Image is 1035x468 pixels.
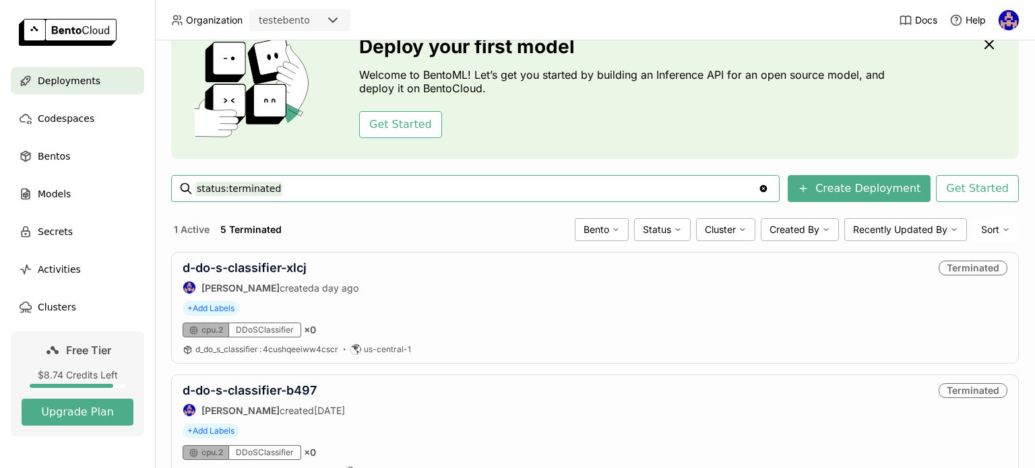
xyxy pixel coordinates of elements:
[584,224,609,236] span: Bento
[972,218,1019,241] div: Sort
[936,175,1019,202] button: Get Started
[11,331,144,436] a: Free Tier$8.74 Credits LeftUpgrade Plan
[19,19,117,46] img: logo
[359,111,442,138] button: Get Started
[999,10,1019,30] img: sidney santos
[304,446,316,459] span: × 0
[788,175,931,202] button: Create Deployment
[643,224,671,236] span: Status
[183,404,195,416] img: sidney santos
[183,383,317,397] a: d-do-s-classifier-b497
[229,445,301,460] div: DDoSClassifier
[11,180,144,207] a: Models
[38,224,73,240] span: Secrets
[183,424,239,438] span: +Add Labels
[770,224,819,236] span: Created By
[11,67,144,94] a: Deployments
[183,281,195,294] img: sidney santos
[218,221,284,238] button: 5 Terminated
[11,105,144,132] a: Codespaces
[11,256,144,283] a: Activities
[575,218,629,241] div: Bento
[761,218,839,241] div: Created By
[22,369,133,381] div: $8.74 Credits Left
[899,13,937,27] a: Docs
[11,294,144,321] a: Clusters
[259,13,310,27] div: testebento
[195,344,338,354] span: d_do_s_classifier 4cushqeeiww4cscr
[359,36,891,57] h3: Deploy your first model
[183,403,345,417] div: created
[311,14,313,28] input: Selected testebento.
[705,224,736,236] span: Cluster
[38,73,100,89] span: Deployments
[364,344,411,355] span: us-central-1
[195,344,338,355] a: d_do_s_classifier:4cushqeeiww4cscr
[38,148,70,164] span: Bentos
[201,447,223,458] span: cpu.2
[183,261,307,275] a: d-do-s-classifier-xlcj
[844,218,967,241] div: Recently Updated By
[195,178,758,199] input: Search
[314,405,345,416] span: [DATE]
[38,110,94,127] span: Codespaces
[182,36,327,137] img: cover onboarding
[186,14,243,26] span: Organization
[758,183,769,194] svg: Clear value
[183,301,239,316] span: +Add Labels
[304,324,316,336] span: × 0
[38,299,76,315] span: Clusters
[939,383,1007,398] div: Terminated
[981,224,999,236] span: Sort
[634,218,691,241] div: Status
[11,143,144,170] a: Bentos
[38,261,81,277] span: Activities
[183,281,358,294] div: created
[66,343,111,357] span: Free Tier
[22,399,133,426] button: Upgrade Plan
[966,14,986,26] span: Help
[11,218,144,245] a: Secrets
[201,325,223,335] span: cpu.2
[314,282,358,294] span: a day ago
[359,68,891,95] p: Welcome to BentoML! Let’s get you started by building an Inference API for an open source model, ...
[171,221,212,238] button: 1 Active
[853,224,947,236] span: Recently Updated By
[915,14,937,26] span: Docs
[939,261,1007,275] div: Terminated
[949,13,986,27] div: Help
[201,282,280,294] strong: [PERSON_NAME]
[201,405,280,416] strong: [PERSON_NAME]
[38,186,71,202] span: Models
[229,323,301,337] div: DDoSClassifier
[259,344,261,354] span: :
[696,218,755,241] div: Cluster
